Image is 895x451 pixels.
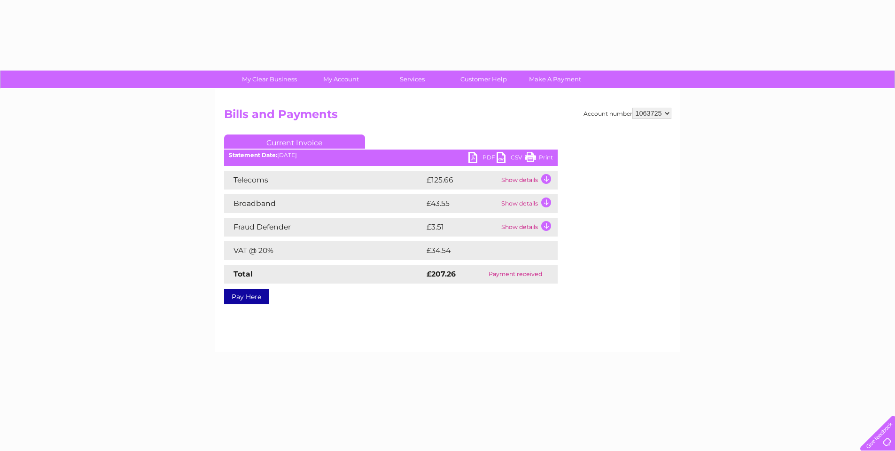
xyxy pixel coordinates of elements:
[224,171,424,190] td: Telecoms
[499,194,558,213] td: Show details
[374,71,451,88] a: Services
[424,241,539,260] td: £34.54
[445,71,522,88] a: Customer Help
[224,135,365,149] a: Current Invoice
[424,171,499,190] td: £125.66
[424,218,499,237] td: £3.51
[584,108,671,119] div: Account number
[224,218,424,237] td: Fraud Defender
[516,71,594,88] a: Make A Payment
[224,108,671,126] h2: Bills and Payments
[468,152,497,166] a: PDF
[473,265,558,284] td: Payment received
[424,194,499,213] td: £43.55
[224,152,558,158] div: [DATE]
[499,218,558,237] td: Show details
[229,151,277,158] b: Statement Date:
[302,71,380,88] a: My Account
[497,152,525,166] a: CSV
[525,152,553,166] a: Print
[499,171,558,190] td: Show details
[224,194,424,213] td: Broadband
[224,241,424,260] td: VAT @ 20%
[233,269,253,278] strong: Total
[224,289,269,304] a: Pay Here
[231,71,308,88] a: My Clear Business
[427,269,456,278] strong: £207.26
